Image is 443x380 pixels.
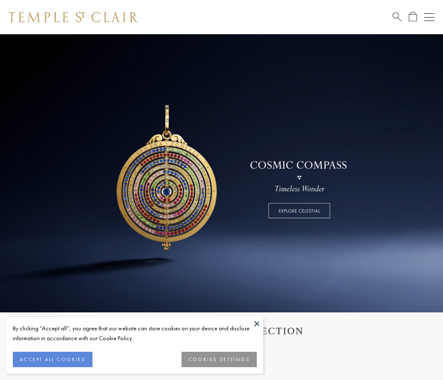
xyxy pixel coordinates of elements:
img: Temple St. Clair [9,12,138,22]
button: Open navigation [424,12,434,22]
button: COOKIES SETTINGS [181,352,257,367]
a: Search [392,12,401,22]
button: ACCEPT ALL COOKIES [13,352,92,367]
a: Open Shopping Bag [409,12,417,22]
div: By clicking “Accept all”, you agree that our website can store cookies on your device and disclos... [13,324,257,343]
